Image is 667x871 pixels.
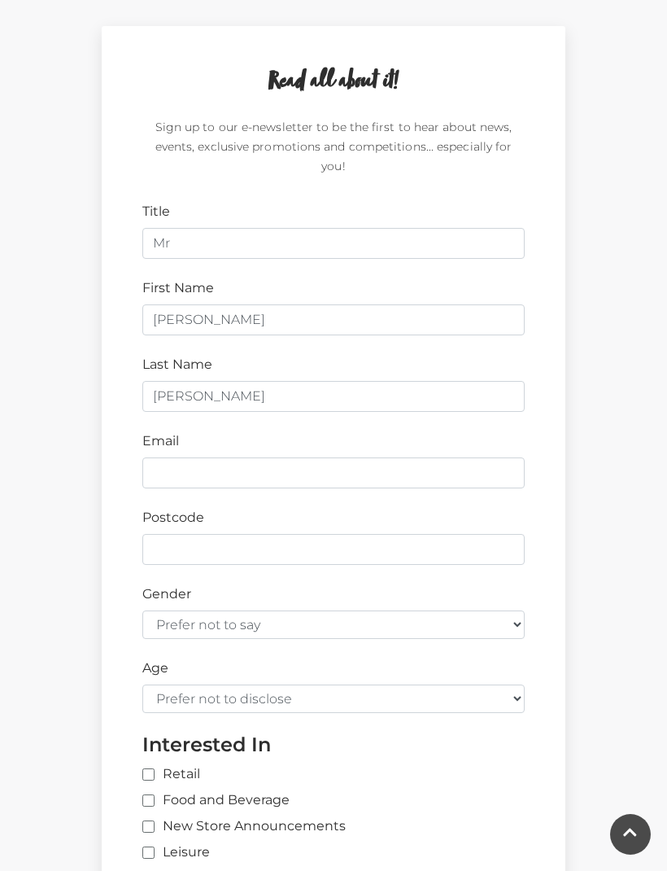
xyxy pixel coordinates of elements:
[142,659,168,678] label: Age
[142,764,200,784] label: Retail
[142,278,214,298] label: First Name
[142,508,204,527] label: Postcode
[142,355,212,374] label: Last Name
[142,67,525,98] h2: Read all about it!
[142,733,525,756] h4: Interested In
[142,431,179,451] label: Email
[142,816,346,836] label: New Store Announcements
[142,790,290,810] label: Food and Beverage
[142,843,210,862] label: Leisure
[142,584,191,604] label: Gender
[142,117,525,182] p: Sign up to our e-newsletter to be the first to hear about news, events, exclusive promotions and ...
[142,202,170,221] label: Title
